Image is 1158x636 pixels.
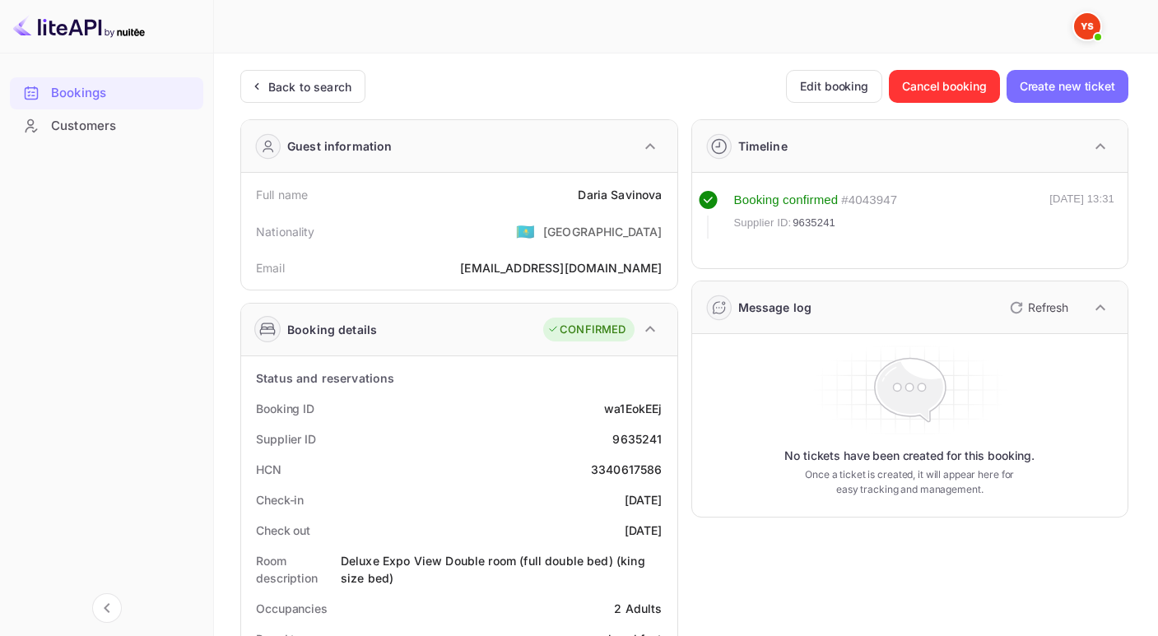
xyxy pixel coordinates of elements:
p: Refresh [1028,299,1068,316]
div: HCN [256,461,281,478]
span: United States [516,216,535,246]
div: Guest information [287,137,393,155]
div: # 4043947 [841,191,897,210]
div: Booking confirmed [734,191,839,210]
div: Back to search [268,78,351,95]
div: wa1EokEEj [604,400,662,417]
span: Supplier ID: [734,215,792,231]
div: Daria Savinova [578,186,662,203]
div: Check-in [256,491,304,508]
div: [DATE] [625,491,663,508]
button: Cancel booking [889,70,1000,103]
button: Create new ticket [1007,70,1128,103]
div: Bookings [51,84,195,103]
img: LiteAPI logo [13,13,145,39]
div: Message log [738,299,812,316]
div: Email [256,259,285,276]
div: Room description [256,552,341,587]
a: Customers [10,110,203,141]
div: 2 Adults [614,600,662,617]
img: Yandex Support [1074,13,1100,39]
div: Deluxe Expo View Double room (full double bed) (king size bed) [341,552,663,587]
p: No tickets have been created for this booking. [784,448,1035,464]
div: [DATE] [625,522,663,539]
div: 3340617586 [591,461,663,478]
div: Nationality [256,223,315,240]
div: Check out [256,522,310,539]
div: Booking ID [256,400,314,417]
div: 9635241 [612,430,662,448]
button: Edit booking [786,70,882,103]
div: Status and reservations [256,369,394,387]
button: Collapse navigation [92,593,122,623]
div: [DATE] 13:31 [1049,191,1114,239]
div: Timeline [738,137,788,155]
div: Full name [256,186,308,203]
div: Customers [51,117,195,136]
div: Booking details [287,321,377,338]
div: [GEOGRAPHIC_DATA] [543,223,663,240]
span: 9635241 [793,215,835,231]
div: [EMAIL_ADDRESS][DOMAIN_NAME] [460,259,662,276]
p: Once a ticket is created, it will appear here for easy tracking and management. [793,467,1025,497]
div: Occupancies [256,600,328,617]
div: Customers [10,110,203,142]
a: Bookings [10,77,203,108]
button: Refresh [1000,295,1075,321]
div: Bookings [10,77,203,109]
div: Supplier ID [256,430,316,448]
div: CONFIRMED [547,322,626,338]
